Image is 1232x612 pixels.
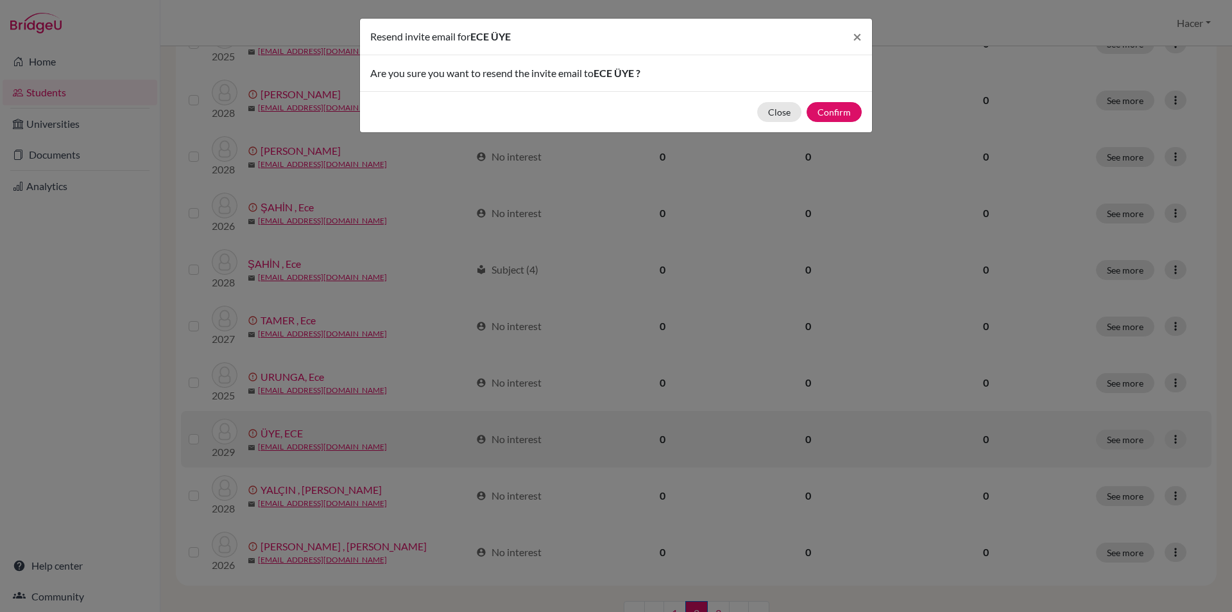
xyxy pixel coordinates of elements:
[370,66,862,81] p: Are you sure you want to resend the invite email to
[853,27,862,46] span: ×
[807,102,862,122] button: Confirm
[370,30,470,42] span: Resend invite email for
[470,30,511,42] span: ECE ÜYE
[757,102,801,122] button: Close
[843,19,872,55] button: Close
[594,67,640,79] span: ECE ÜYE ?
